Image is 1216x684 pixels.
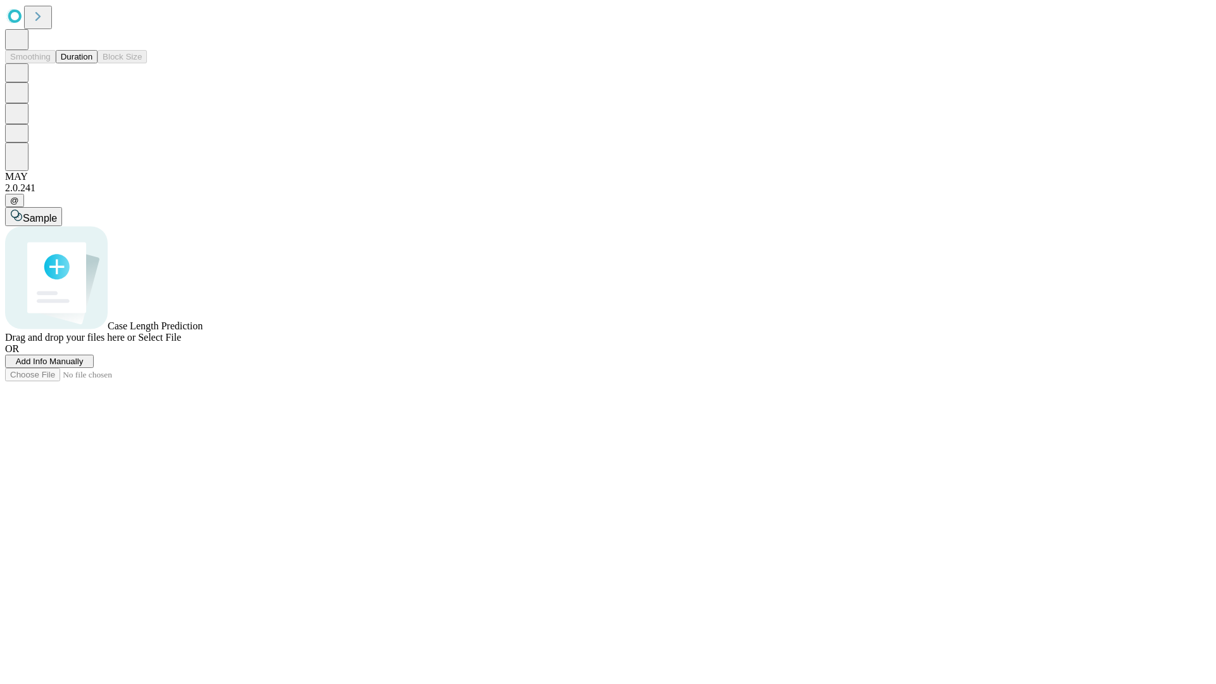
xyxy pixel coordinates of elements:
[5,171,1211,182] div: MAY
[5,355,94,368] button: Add Info Manually
[5,343,19,354] span: OR
[10,196,19,205] span: @
[108,320,203,331] span: Case Length Prediction
[56,50,98,63] button: Duration
[98,50,147,63] button: Block Size
[5,207,62,226] button: Sample
[16,357,84,366] span: Add Info Manually
[5,182,1211,194] div: 2.0.241
[5,50,56,63] button: Smoothing
[23,213,57,224] span: Sample
[5,332,136,343] span: Drag and drop your files here or
[138,332,181,343] span: Select File
[5,194,24,207] button: @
